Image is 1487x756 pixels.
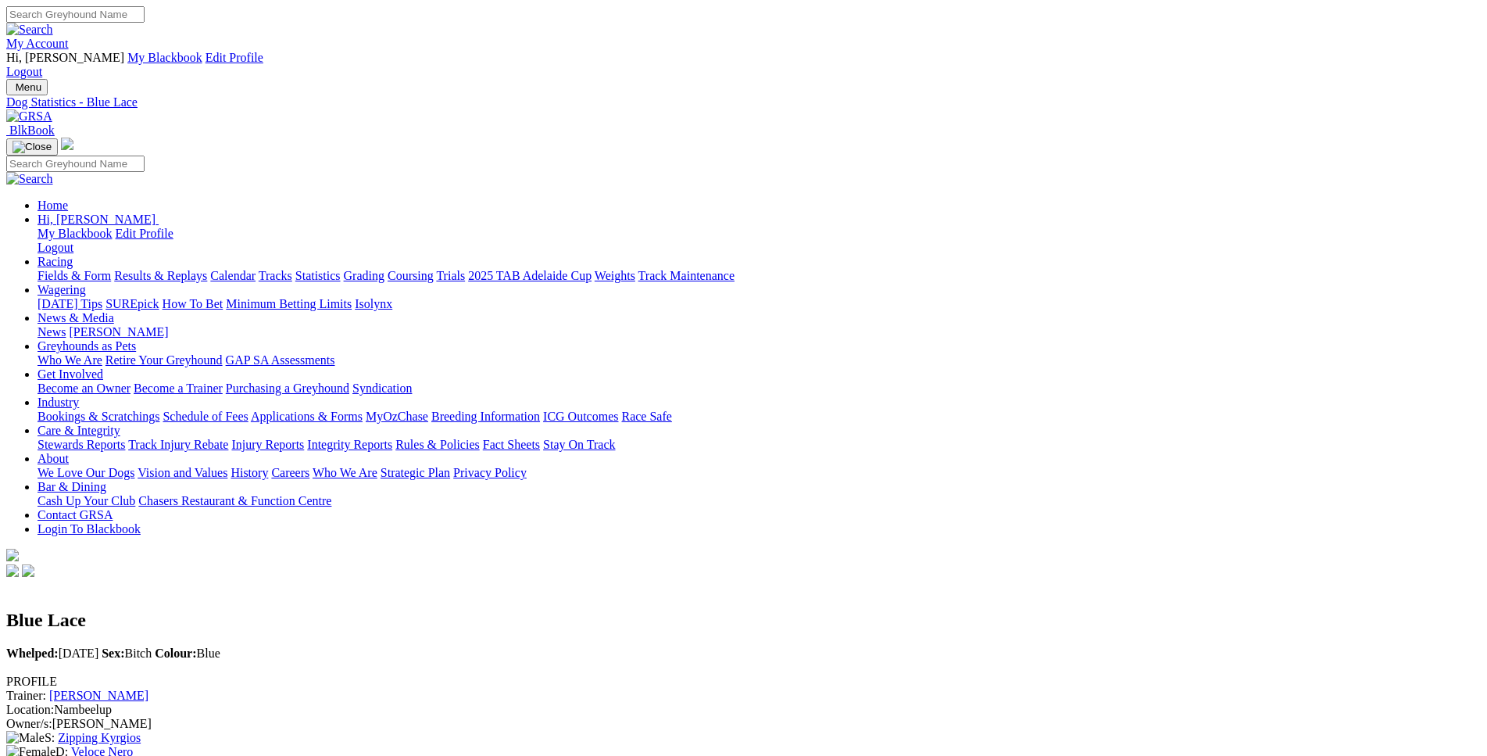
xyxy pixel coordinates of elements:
[6,717,1481,731] div: [PERSON_NAME]
[38,410,1481,424] div: Industry
[163,410,248,423] a: Schedule of Fees
[61,138,73,150] img: logo-grsa-white.png
[38,297,102,310] a: [DATE] Tips
[395,438,480,451] a: Rules & Policies
[6,23,53,37] img: Search
[259,269,292,282] a: Tracks
[69,325,168,339] a: [PERSON_NAME]
[436,269,465,282] a: Trials
[38,508,113,521] a: Contact GRSA
[9,124,55,137] span: BlkBook
[155,647,220,660] span: Blue
[128,438,228,451] a: Track Injury Rebate
[231,438,304,451] a: Injury Reports
[138,466,227,479] a: Vision and Values
[38,353,102,367] a: Who We Are
[38,227,1481,255] div: Hi, [PERSON_NAME]
[6,95,1481,109] div: Dog Statistics - Blue Lace
[116,227,173,240] a: Edit Profile
[381,466,450,479] a: Strategic Plan
[105,353,223,367] a: Retire Your Greyhound
[6,37,69,50] a: My Account
[38,382,130,395] a: Become an Owner
[38,424,120,437] a: Care & Integrity
[38,522,141,536] a: Login To Blackbook
[6,156,145,172] input: Search
[453,466,527,479] a: Privacy Policy
[6,51,124,64] span: Hi, [PERSON_NAME]
[431,410,540,423] a: Breeding Information
[6,172,53,186] img: Search
[226,353,335,367] a: GAP SA Assessments
[38,367,103,381] a: Get Involved
[38,396,79,409] a: Industry
[6,51,1481,79] div: My Account
[38,269,1481,283] div: Racing
[38,466,1481,480] div: About
[6,731,55,744] span: S:
[6,731,45,745] img: Male
[595,269,635,282] a: Weights
[16,81,41,93] span: Menu
[38,480,106,493] a: Bar & Dining
[38,255,73,268] a: Racing
[38,325,66,339] a: News
[543,410,618,423] a: ICG Outcomes
[38,269,111,282] a: Fields & Form
[231,466,268,479] a: History
[38,213,159,226] a: Hi, [PERSON_NAME]
[38,466,134,479] a: We Love Our Dogs
[6,689,46,702] span: Trainer:
[468,269,592,282] a: 2025 TAB Adelaide Cup
[38,227,113,240] a: My Blackbook
[6,564,19,577] img: facebook.svg
[483,438,540,451] a: Fact Sheets
[127,51,202,64] a: My Blackbook
[295,269,341,282] a: Statistics
[13,141,52,153] img: Close
[6,65,42,78] a: Logout
[344,269,384,282] a: Grading
[38,213,155,226] span: Hi, [PERSON_NAME]
[6,717,52,730] span: Owner/s:
[206,51,263,64] a: Edit Profile
[38,325,1481,339] div: News & Media
[138,494,331,507] a: Chasers Restaurant & Function Centre
[6,124,55,137] a: BlkBook
[6,703,1481,717] div: Nambeelup
[38,452,69,465] a: About
[638,269,735,282] a: Track Maintenance
[163,297,223,310] a: How To Bet
[6,109,52,124] img: GRSA
[366,410,428,423] a: MyOzChase
[38,494,1481,508] div: Bar & Dining
[355,297,392,310] a: Isolynx
[105,297,159,310] a: SUREpick
[388,269,434,282] a: Coursing
[38,297,1481,311] div: Wagering
[6,647,98,660] span: [DATE]
[210,269,256,282] a: Calendar
[114,269,207,282] a: Results & Replays
[6,610,1481,631] h2: Blue Lace
[38,283,86,296] a: Wagering
[58,731,141,744] a: Zipping Kyrgios
[307,438,392,451] a: Integrity Reports
[352,382,412,395] a: Syndication
[251,410,363,423] a: Applications & Forms
[6,703,54,716] span: Location:
[38,382,1481,396] div: Get Involved
[6,79,48,95] button: Toggle navigation
[38,438,125,451] a: Stewards Reports
[6,6,145,23] input: Search
[38,311,114,324] a: News & Media
[38,199,68,212] a: Home
[271,466,309,479] a: Careers
[6,138,58,156] button: Toggle navigation
[38,353,1481,367] div: Greyhounds as Pets
[22,564,34,577] img: twitter.svg
[543,438,615,451] a: Stay On Track
[38,438,1481,452] div: Care & Integrity
[102,647,124,660] b: Sex:
[38,494,135,507] a: Cash Up Your Club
